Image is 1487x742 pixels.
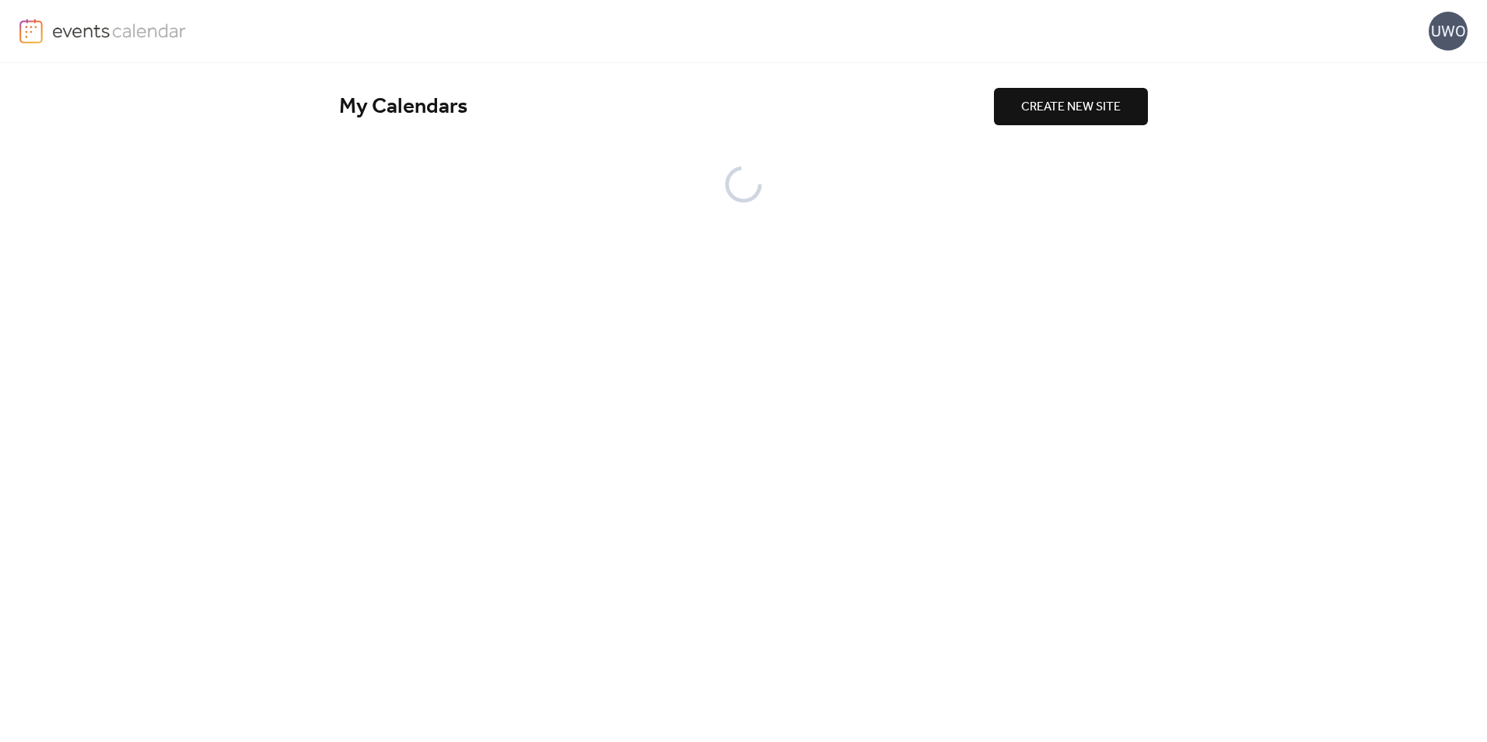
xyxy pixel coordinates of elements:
span: CREATE NEW SITE [1021,98,1121,117]
div: My Calendars [339,93,994,121]
button: CREATE NEW SITE [994,88,1148,125]
img: logo-type [52,19,187,42]
div: UWO [1429,12,1468,51]
img: logo [19,19,43,44]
